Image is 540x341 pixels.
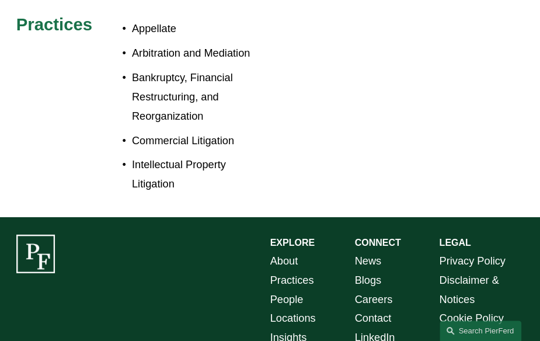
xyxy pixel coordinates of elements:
[439,252,505,271] a: Privacy Policy
[132,155,270,194] p: Intellectual Property Litigation
[439,309,503,328] a: Cookie Policy
[132,19,270,39] p: Appellate
[132,131,270,151] p: Commercial Litigation
[354,271,381,290] a: Blogs
[270,290,304,309] a: People
[439,238,471,248] strong: LEGAL
[270,309,316,328] a: Locations
[270,271,314,290] a: Practices
[132,68,270,126] p: Bankruptcy, Financial Restructuring, and Reorganization
[16,15,92,34] span: Practices
[270,252,298,271] a: About
[354,309,391,328] a: Contact
[439,271,524,309] a: Disclaimer & Notices
[270,238,315,248] strong: EXPLORE
[440,321,521,341] a: Search this site
[354,252,381,271] a: News
[354,238,400,248] strong: CONNECT
[354,290,392,309] a: Careers
[132,44,270,63] p: Arbitration and Mediation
